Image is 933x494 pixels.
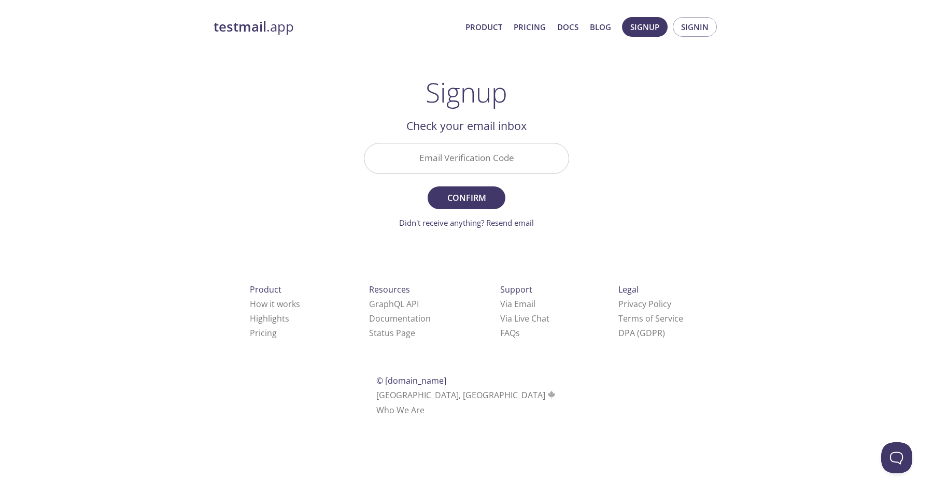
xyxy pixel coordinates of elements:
[428,186,505,209] button: Confirm
[250,298,300,310] a: How it works
[622,17,668,37] button: Signup
[369,327,415,339] a: Status Page
[590,20,611,34] a: Blog
[881,442,912,473] iframe: Help Scout Beacon - Open
[673,17,717,37] button: Signin
[618,298,671,310] a: Privacy Policy
[618,327,665,339] a: DPA (GDPR)
[500,327,520,339] a: FAQ
[465,20,502,34] a: Product
[439,191,494,205] span: Confirm
[516,327,520,339] span: s
[250,284,281,295] span: Product
[630,20,659,34] span: Signup
[514,20,546,34] a: Pricing
[214,18,457,36] a: testmail.app
[214,18,266,36] strong: testmail
[364,117,569,135] h2: Check your email inbox
[426,77,507,108] h1: Signup
[369,313,431,324] a: Documentation
[618,313,683,324] a: Terms of Service
[399,217,534,228] a: Didn't receive anything? Resend email
[369,298,419,310] a: GraphQL API
[369,284,410,295] span: Resources
[500,298,535,310] a: Via Email
[557,20,578,34] a: Docs
[376,375,446,386] span: © [DOMAIN_NAME]
[500,313,549,324] a: Via Live Chat
[681,20,709,34] span: Signin
[250,327,277,339] a: Pricing
[376,389,557,401] span: [GEOGRAPHIC_DATA], [GEOGRAPHIC_DATA]
[618,284,639,295] span: Legal
[500,284,532,295] span: Support
[250,313,289,324] a: Highlights
[376,404,425,416] a: Who We Are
